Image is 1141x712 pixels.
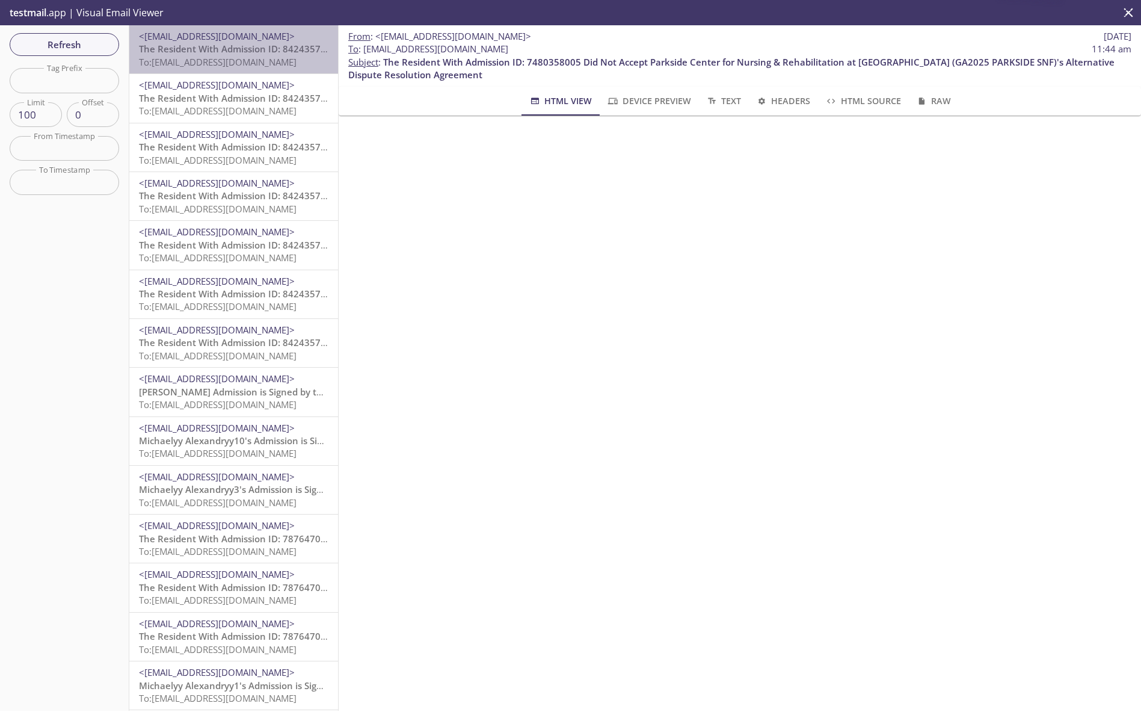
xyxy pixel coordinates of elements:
div: <[EMAIL_ADDRESS][DOMAIN_NAME]>The Resident With Admission ID: 8424357365 Did Not Accept IL2025 EL... [129,319,338,367]
span: <[EMAIL_ADDRESS][DOMAIN_NAME]> [139,471,295,483]
div: <[EMAIL_ADDRESS][DOMAIN_NAME]>Michaelyy Alexandryy1's Admission is Signed by the ResidentTo:[EMAI... [129,661,338,710]
button: Refresh [10,33,119,56]
span: <[EMAIL_ADDRESS][DOMAIN_NAME]> [139,226,295,238]
span: Raw [915,93,951,108]
span: [DATE] [1104,30,1131,43]
div: <[EMAIL_ADDRESS][DOMAIN_NAME]>The Resident With Admission ID: 8424357365 Did Not Accept IL2025 EL... [129,270,338,318]
div: <[EMAIL_ADDRESS][DOMAIN_NAME]>Michaelyy Alexandryy10's Admission is Signed by the ResidentTo:[EMA... [129,417,338,465]
span: Device Preview [606,93,690,108]
span: testmail [10,6,46,19]
span: Michaelyy Alexandryy1's Admission is Signed by the Resident [139,679,404,692]
span: <[EMAIL_ADDRESS][DOMAIN_NAME]> [139,324,295,336]
p: : [348,43,1131,81]
span: Subject [348,56,378,68]
div: <[EMAIL_ADDRESS][DOMAIN_NAME]>[PERSON_NAME] Admission is Signed by the ResidentTo:[EMAIL_ADDRESS]... [129,368,338,416]
div: <[EMAIL_ADDRESS][DOMAIN_NAME]>The Resident With Admission ID: 8424357365 Did Not Accept IL2025 EL... [129,172,338,220]
div: <[EMAIL_ADDRESS][DOMAIN_NAME]>The Resident With Admission ID: 8424357365 Did Not Accept IL2025 EL... [129,221,338,269]
span: The Resident With Admission ID: 7480358005 Did Not Accept Parkside Center for Nursing & Rehabilit... [348,56,1115,81]
span: To [348,43,358,55]
span: The Resident With Admission ID: 7876470411 Did Not Accept Marquis IL (IL2019 MARQUIS)'s Alternati... [139,581,728,593]
span: To: [EMAIL_ADDRESS][DOMAIN_NAME] [139,350,297,362]
span: Michaelyy Alexandryy3's Admission is Signed by the Resident [139,483,404,495]
span: To: [EMAIL_ADDRESS][DOMAIN_NAME] [139,398,297,410]
span: The Resident With Admission ID: 7876470411 Did Not Accept Marquis IL (IL2019 MARQUIS)'s Alternati... [139,533,728,545]
span: Michaelyy Alexandryy10's Admission is Signed by the Resident [139,435,410,447]
div: <[EMAIL_ADDRESS][DOMAIN_NAME]>Michaelyy Alexandryy3's Admission is Signed by the ResidentTo:[EMAI... [129,466,338,514]
span: Refresh [19,37,109,52]
span: The Resident With Admission ID: 8424357365 Did Not Accept IL2025 ELEVATE's Alternative Dispute Re... [139,92,668,104]
span: The Resident With Admission ID: 8424357365 Did Not Accept IL2025 ELEVATE's Alternative Dispute Re... [139,43,668,55]
span: To: [EMAIL_ADDRESS][DOMAIN_NAME] [139,300,297,312]
span: <[EMAIL_ADDRESS][DOMAIN_NAME]> [139,422,295,434]
span: <[EMAIL_ADDRESS][DOMAIN_NAME]> [139,275,295,287]
span: The Resident With Admission ID: 7876470411 Did Not Accept Marquis IL (IL2019 MARQUIS)'s Alternati... [139,630,728,642]
span: The Resident With Admission ID: 8424357365 Did Not Accept IL2025 ELEVATE's Alternative Dispute Re... [139,288,668,300]
span: HTML Source [825,93,900,108]
span: <[EMAIL_ADDRESS][DOMAIN_NAME]> [139,568,295,580]
span: The Resident With Admission ID: 8424357365 Did Not Accept IL2025 ELEVATE's Alternative Dispute Re... [139,141,668,153]
span: Headers [755,93,810,108]
span: To: [EMAIL_ADDRESS][DOMAIN_NAME] [139,56,297,68]
span: To: [EMAIL_ADDRESS][DOMAIN_NAME] [139,692,297,704]
span: <[EMAIL_ADDRESS][DOMAIN_NAME]> [139,30,295,42]
span: To: [EMAIL_ADDRESS][DOMAIN_NAME] [139,643,297,655]
span: To: [EMAIL_ADDRESS][DOMAIN_NAME] [139,594,297,606]
span: HTML View [529,93,592,108]
span: To: [EMAIL_ADDRESS][DOMAIN_NAME] [139,545,297,557]
span: To: [EMAIL_ADDRESS][DOMAIN_NAME] [139,497,297,509]
div: <[EMAIL_ADDRESS][DOMAIN_NAME]>The Resident With Admission ID: 7876470411 Did Not Accept Marquis I... [129,563,338,611]
div: <[EMAIL_ADDRESS][DOMAIN_NAME]>The Resident With Admission ID: 7876470411 Did Not Accept Marquis I... [129,515,338,563]
span: Text [706,93,741,108]
span: <[EMAIL_ADDRESS][DOMAIN_NAME]> [139,177,295,189]
div: <[EMAIL_ADDRESS][DOMAIN_NAME]>The Resident With Admission ID: 8424357365 Did Not Accept IL2025 EL... [129,123,338,172]
span: <[EMAIL_ADDRESS][DOMAIN_NAME]> [139,666,295,678]
span: To: [EMAIL_ADDRESS][DOMAIN_NAME] [139,203,297,215]
span: To: [EMAIL_ADDRESS][DOMAIN_NAME] [139,105,297,117]
span: The Resident With Admission ID: 8424357365 Did Not Accept IL2025 ELEVATE's Alternative Dispute Re... [139,239,668,251]
span: From [348,30,371,42]
span: 11:44 am [1092,43,1131,55]
span: <[EMAIL_ADDRESS][DOMAIN_NAME]> [139,618,295,630]
span: To: [EMAIL_ADDRESS][DOMAIN_NAME] [139,447,297,459]
span: [PERSON_NAME] Admission is Signed by the Resident [139,386,369,398]
div: <[EMAIL_ADDRESS][DOMAIN_NAME]>The Resident With Admission ID: 8424357365 Did Not Accept IL2025 EL... [129,25,338,73]
div: <[EMAIL_ADDRESS][DOMAIN_NAME]>The Resident With Admission ID: 7876470411 Did Not Accept Marquis I... [129,613,338,661]
span: <[EMAIL_ADDRESS][DOMAIN_NAME]> [139,79,295,91]
div: <[EMAIL_ADDRESS][DOMAIN_NAME]>The Resident With Admission ID: 8424357365 Did Not Accept IL2025 EL... [129,74,338,122]
span: To: [EMAIL_ADDRESS][DOMAIN_NAME] [139,154,297,166]
span: : [348,30,531,43]
span: <[EMAIL_ADDRESS][DOMAIN_NAME]> [139,519,295,531]
span: To: [EMAIL_ADDRESS][DOMAIN_NAME] [139,252,297,264]
span: : [EMAIL_ADDRESS][DOMAIN_NAME] [348,43,508,55]
span: The Resident With Admission ID: 8424357365 Did Not Accept IL2025 ELEVATE's Alternative Dispute Re... [139,336,668,348]
span: <[EMAIL_ADDRESS][DOMAIN_NAME]> [139,128,295,140]
span: The Resident With Admission ID: 8424357365 Did Not Accept IL2025 ELEVATE's Alternative Dispute Re... [139,190,668,202]
span: <[EMAIL_ADDRESS][DOMAIN_NAME]> [139,373,295,385]
span: <[EMAIL_ADDRESS][DOMAIN_NAME]> [375,30,531,42]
